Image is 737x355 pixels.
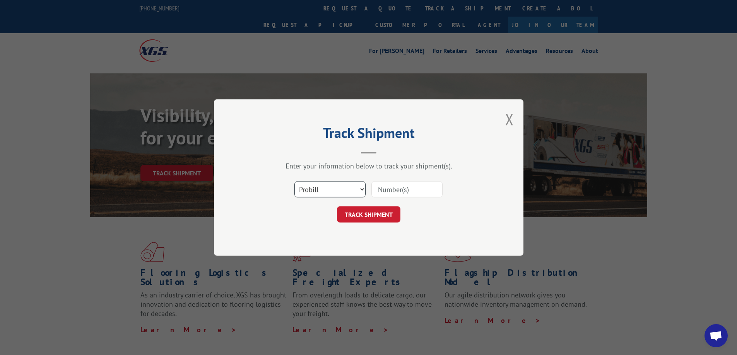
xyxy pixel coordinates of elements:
[505,109,514,129] button: Close modal
[371,181,443,197] input: Number(s)
[253,127,485,142] h2: Track Shipment
[337,206,400,223] button: TRACK SHIPMENT
[253,161,485,170] div: Enter your information below to track your shipment(s).
[705,324,728,347] div: Open chat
